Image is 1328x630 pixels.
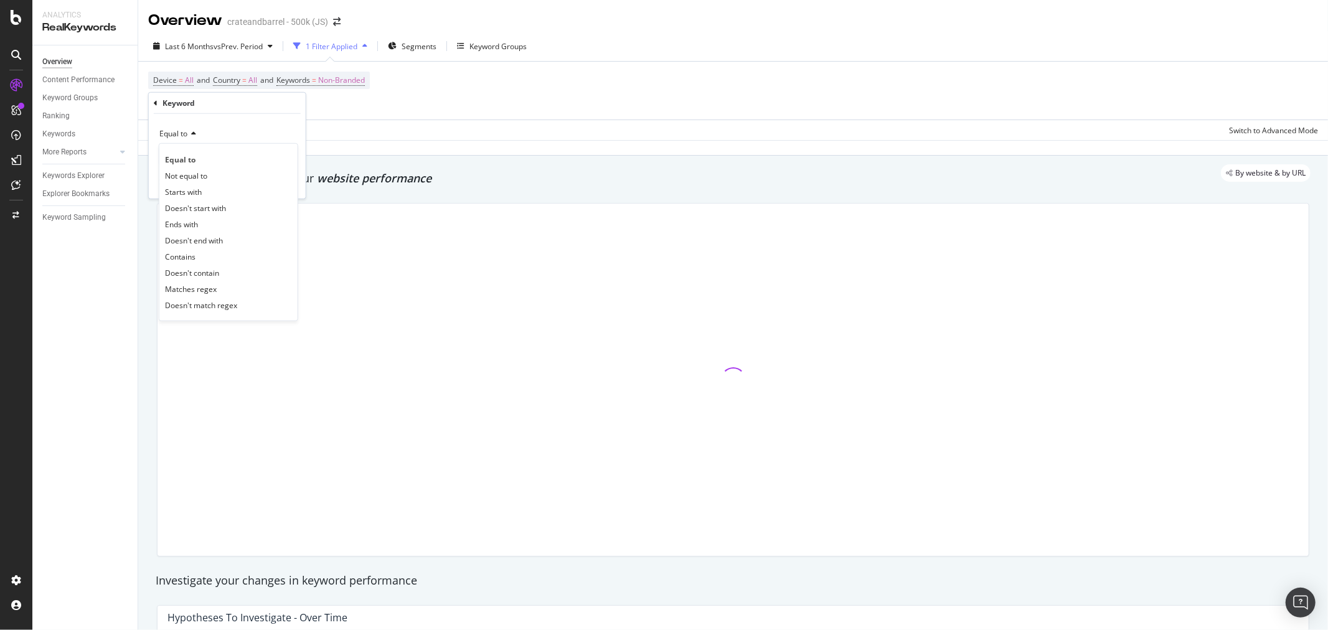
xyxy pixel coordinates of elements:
[42,211,129,224] a: Keyword Sampling
[383,36,441,56] button: Segments
[452,36,532,56] button: Keyword Groups
[42,211,106,224] div: Keyword Sampling
[156,573,1311,589] div: Investigate your changes in keyword performance
[179,75,183,85] span: =
[213,75,240,85] span: Country
[1235,169,1306,177] span: By website & by URL
[312,75,316,85] span: =
[288,36,372,56] button: 1 Filter Applied
[42,187,129,200] a: Explorer Bookmarks
[42,146,116,159] a: More Reports
[165,251,195,261] span: Contains
[42,169,105,182] div: Keywords Explorer
[42,146,87,159] div: More Reports
[42,21,128,35] div: RealKeywords
[333,17,341,26] div: arrow-right-arrow-left
[42,55,129,68] a: Overview
[165,299,237,310] span: Doesn't match regex
[42,128,129,141] a: Keywords
[165,283,217,294] span: Matches regex
[159,128,187,139] span: Equal to
[148,36,278,56] button: Last 6 MonthsvsPrev. Period
[306,41,357,52] div: 1 Filter Applied
[153,75,177,85] span: Device
[214,41,263,52] span: vs Prev. Period
[42,110,129,123] a: Ranking
[42,92,129,105] a: Keyword Groups
[154,176,193,189] button: Cancel
[165,235,223,245] span: Doesn't end with
[1224,120,1318,140] button: Switch to Advanced Mode
[276,75,310,85] span: Keywords
[167,611,347,624] div: Hypotheses to Investigate - Over Time
[1286,588,1316,618] div: Open Intercom Messenger
[42,55,72,68] div: Overview
[165,219,198,229] span: Ends with
[165,186,202,197] span: Starts with
[1221,164,1311,182] div: legacy label
[42,73,115,87] div: Content Performance
[42,92,98,105] div: Keyword Groups
[242,75,247,85] span: =
[42,187,110,200] div: Explorer Bookmarks
[165,41,214,52] span: Last 6 Months
[42,110,70,123] div: Ranking
[165,154,195,164] span: Equal to
[162,98,195,108] div: Keyword
[318,72,365,89] span: Non-Branded
[248,72,257,89] span: All
[165,170,207,181] span: Not equal to
[42,73,129,87] a: Content Performance
[402,41,436,52] span: Segments
[260,75,273,85] span: and
[1229,125,1318,136] div: Switch to Advanced Mode
[227,16,328,28] div: crateandbarrel - 500k (JS)
[42,128,75,141] div: Keywords
[42,10,128,21] div: Analytics
[42,169,129,182] a: Keywords Explorer
[197,75,210,85] span: and
[165,202,226,213] span: Doesn't start with
[148,10,222,31] div: Overview
[185,72,194,89] span: All
[469,41,527,52] div: Keyword Groups
[165,267,219,278] span: Doesn't contain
